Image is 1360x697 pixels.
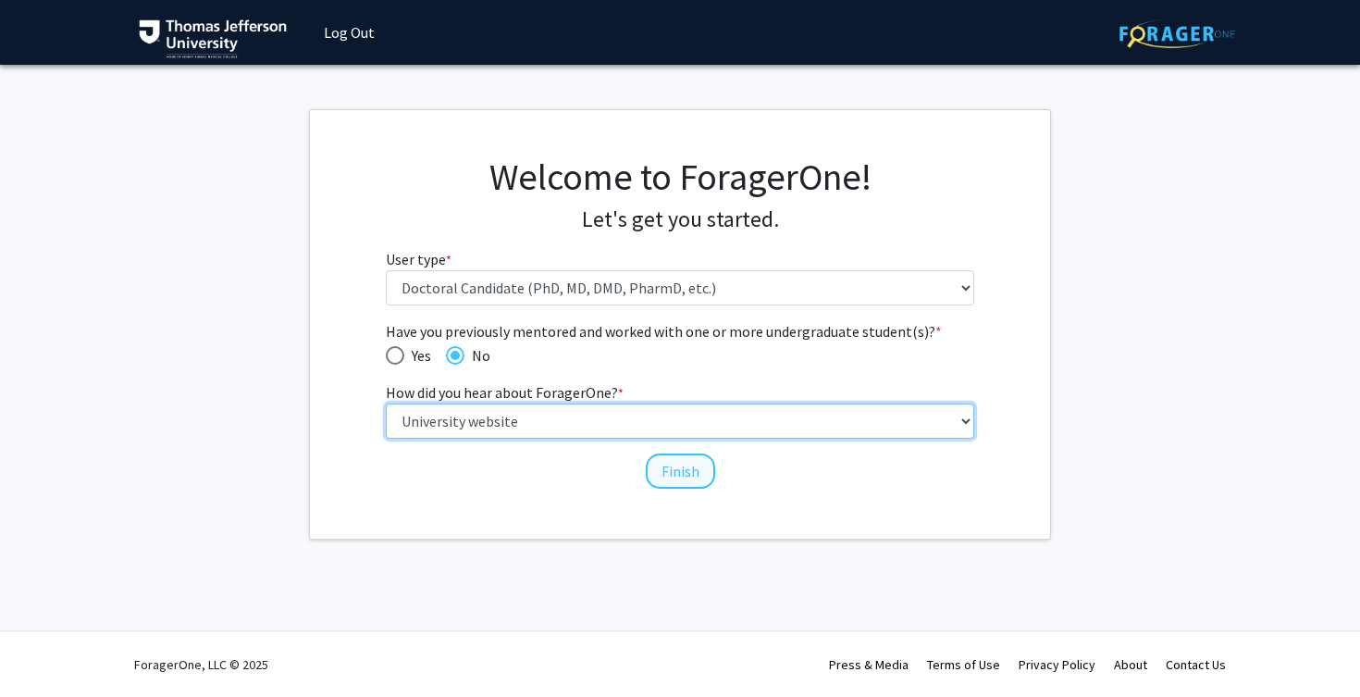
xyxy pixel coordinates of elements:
h1: Welcome to ForagerOne! [386,155,975,199]
a: Press & Media [829,656,909,673]
a: Contact Us [1166,656,1226,673]
label: How did you hear about ForagerOne? [386,381,624,404]
iframe: Chat [14,614,79,683]
span: Have you previously mentored and worked with one or more undergraduate student(s)? [386,320,975,342]
h4: Let's get you started. [386,206,975,233]
span: No [464,344,490,367]
label: User type [386,248,451,270]
mat-radio-group: Have you previously mentored and worked with one or more undergraduate student(s)? [386,342,975,367]
span: Yes [404,344,431,367]
div: ForagerOne, LLC © 2025 [134,632,268,697]
img: ForagerOne Logo [1119,19,1235,48]
a: Privacy Policy [1019,656,1095,673]
button: Finish [646,454,715,489]
a: About [1114,656,1147,673]
img: Thomas Jefferson University Logo [139,19,287,58]
a: Terms of Use [927,656,1000,673]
